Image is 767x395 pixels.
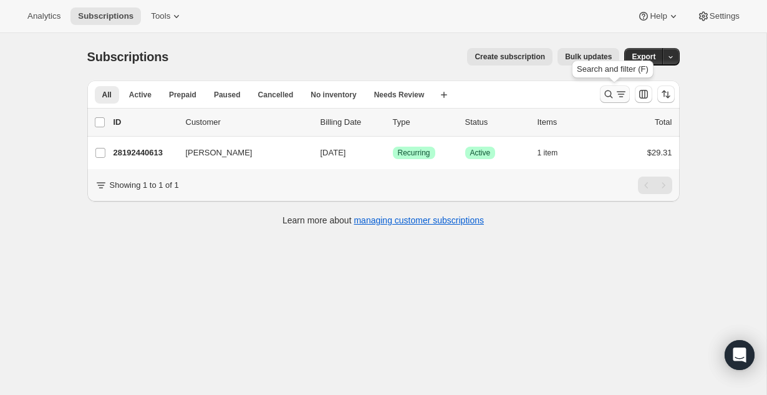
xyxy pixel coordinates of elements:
[600,85,630,103] button: Search and filter results
[102,90,112,100] span: All
[393,116,455,129] div: Type
[113,116,176,129] p: ID
[258,90,294,100] span: Cancelled
[655,116,672,129] p: Total
[557,48,619,66] button: Bulk updates
[725,340,755,370] div: Open Intercom Messenger
[113,144,672,162] div: 28192440613[PERSON_NAME][DATE]SuccessRecurringSuccessActive1 item$29.31
[398,148,430,158] span: Recurring
[110,179,179,192] p: Showing 1 to 1 of 1
[650,11,667,21] span: Help
[186,147,253,159] span: [PERSON_NAME]
[113,147,176,159] p: 28192440613
[710,11,740,21] span: Settings
[690,7,747,25] button: Settings
[538,116,600,129] div: Items
[321,148,346,157] span: [DATE]
[635,85,652,103] button: Customize table column order and visibility
[178,143,303,163] button: [PERSON_NAME]
[113,116,672,129] div: IDCustomerBilling DateTypeStatusItemsTotal
[151,11,170,21] span: Tools
[321,116,383,129] p: Billing Date
[282,214,484,227] p: Learn more about
[87,50,169,64] span: Subscriptions
[638,177,672,194] nav: Pagination
[565,52,612,62] span: Bulk updates
[129,90,152,100] span: Active
[434,86,454,104] button: Create new view
[311,90,356,100] span: No inventory
[538,144,572,162] button: 1 item
[470,148,491,158] span: Active
[538,148,558,158] span: 1 item
[630,7,687,25] button: Help
[214,90,241,100] span: Paused
[647,148,672,157] span: $29.31
[354,215,484,225] a: managing customer subscriptions
[467,48,552,66] button: Create subscription
[27,11,60,21] span: Analytics
[657,85,675,103] button: Sort the results
[78,11,133,21] span: Subscriptions
[169,90,196,100] span: Prepaid
[465,116,528,129] p: Status
[624,48,663,66] button: Export
[186,116,311,129] p: Customer
[20,7,68,25] button: Analytics
[374,90,425,100] span: Needs Review
[70,7,141,25] button: Subscriptions
[475,52,545,62] span: Create subscription
[143,7,190,25] button: Tools
[632,52,655,62] span: Export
